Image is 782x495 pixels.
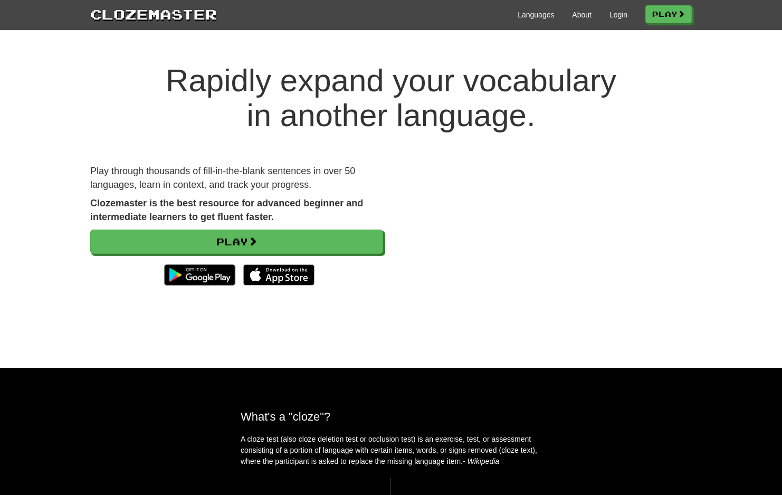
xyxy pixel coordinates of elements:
img: Download_on_the_App_Store_Badge_US-UK_135x40-25178aeef6eb6b83b96f5f2d004eda3bffbb37122de64afbaef7... [243,264,314,285]
a: Clozemaster [90,4,217,24]
em: - Wikipedia [463,457,499,465]
a: Login [609,9,627,20]
a: Play [90,230,383,254]
h2: What's a "cloze"? [241,410,541,423]
img: Get it on Google Play [159,259,241,291]
a: Play [645,5,692,23]
p: A cloze test (also cloze deletion test or occlusion test) is an exercise, test, or assessment con... [241,434,541,467]
a: About [572,9,592,20]
a: Languages [518,9,554,20]
strong: Clozemaster is the best resource for advanced beginner and intermediate learners to get fluent fa... [90,198,363,222]
p: Play through thousands of fill-in-the-blank sentences in over 50 languages, learn in context, and... [90,165,383,192]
